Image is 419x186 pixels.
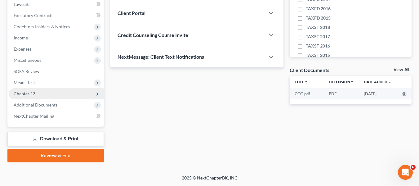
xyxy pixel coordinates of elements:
[14,2,30,7] span: Lawsuits
[304,80,308,84] i: unfold_more
[14,13,53,18] span: Executory Contracts
[14,69,39,74] span: SOFA Review
[306,15,331,21] span: TAXFD 2015
[14,57,41,63] span: Miscellaneous
[14,24,70,29] span: Codebtors Insiders & Notices
[7,132,104,146] a: Download & Print
[364,79,392,84] a: Date Added expand_more
[411,165,416,170] span: 6
[295,79,308,84] a: Titleunfold_more
[14,113,54,119] span: NextChapter Mailing
[306,52,330,58] span: TAXST 2015
[118,10,145,16] span: Client Portal
[9,66,104,77] a: SOFA Review
[118,54,204,60] span: NextMessage: Client Text Notifications
[306,43,330,49] span: TAXST 2016
[14,46,31,52] span: Expenses
[306,24,330,30] span: TAXST 2018
[14,35,28,40] span: Income
[290,67,329,73] div: Client Documents
[33,175,386,186] div: 2025 © NextChapterBK, INC
[306,34,330,40] span: TAXST 2017
[7,149,104,162] a: Review & File
[14,80,35,85] span: Means Test
[14,91,35,96] span: Chapter 13
[118,32,188,38] span: Credit Counseling Course Invite
[9,111,104,122] a: NextChapter Mailing
[324,88,359,99] td: PDF
[306,6,331,12] span: TAXFD 2016
[350,80,354,84] i: unfold_more
[398,165,413,180] iframe: Intercom live chat
[359,88,397,99] td: [DATE]
[388,80,392,84] i: expand_more
[9,10,104,21] a: Executory Contracts
[329,79,354,84] a: Extensionunfold_more
[394,68,409,72] a: View All
[290,88,324,99] td: CCC-pdf
[14,102,57,107] span: Additional Documents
